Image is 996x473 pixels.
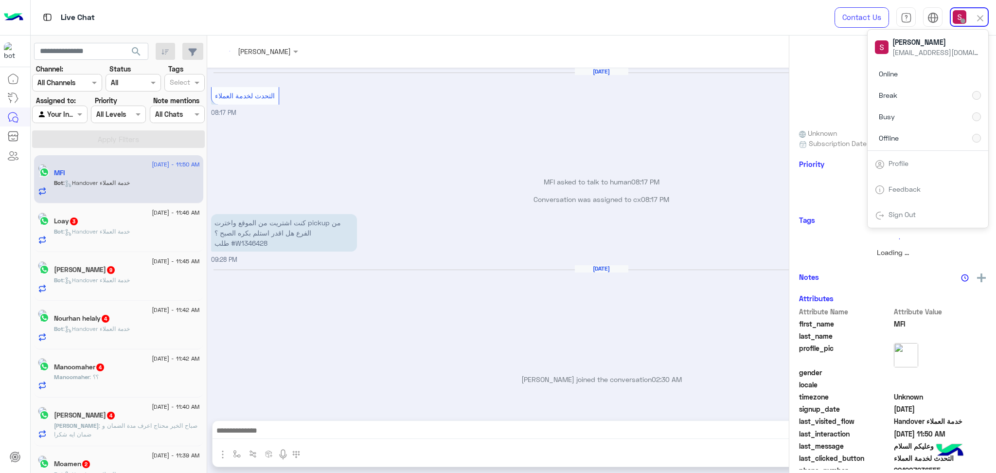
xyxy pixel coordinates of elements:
[933,434,967,468] img: hulul-logo.png
[835,7,889,28] a: Contact Us
[265,450,273,458] img: create order
[152,451,199,460] span: [DATE] - 11:39 AM
[799,273,819,281] h6: Notes
[894,392,987,402] span: Unknown
[799,128,837,138] span: Unknown
[152,354,199,363] span: [DATE] - 11:42 AM
[641,195,669,203] span: 08:17 PM
[889,159,908,167] a: Profile
[953,10,966,24] img: userImage
[4,7,23,28] img: Logo
[977,273,986,282] img: add
[901,12,912,23] img: tab
[4,42,21,60] img: 1403182699927242
[211,177,992,187] p: MFI asked to talk to human
[892,37,980,47] span: [PERSON_NAME]
[54,411,116,419] h5: michael makar
[54,325,63,332] span: Bot
[152,402,199,411] span: [DATE] - 11:40 AM
[894,319,987,329] span: MFI
[809,138,893,148] span: Subscription Date : [DATE]
[38,309,47,318] img: picture
[38,261,47,270] img: picture
[961,274,969,282] img: notes
[875,160,885,169] img: tab
[292,451,300,458] img: make a call
[54,179,63,186] span: Bot
[38,407,47,416] img: picture
[39,265,49,274] img: WhatsApp
[799,319,892,329] span: first_name
[152,160,199,169] span: [DATE] - 11:50 AM
[245,446,261,462] button: Trigger scenario
[54,363,105,371] h5: Manoomaher
[894,429,987,439] span: 2025-09-01T08:50:10.29Z
[799,392,892,402] span: timezone
[54,217,79,225] h5: Loay
[889,185,921,193] a: Feedback
[889,210,916,218] a: Sign Out
[54,422,99,429] span: [PERSON_NAME]
[211,214,357,252] p: 30/8/2025, 9:28 PM
[39,362,49,371] img: WhatsApp
[70,218,78,225] span: 3
[575,68,628,75] h6: [DATE]
[54,276,63,284] span: Bot
[152,257,199,266] span: [DATE] - 11:45 AM
[233,450,241,458] img: select flow
[54,422,197,438] span: صباح الخير محتاج اعرف مدة الضمان و ضمان ايه شكرا
[107,266,115,274] span: 9
[975,13,986,24] img: close
[82,460,90,468] span: 2
[894,441,987,451] span: وعليكم السلام
[875,185,885,195] img: tab
[107,412,115,419] span: 4
[124,43,148,64] button: search
[211,256,237,263] span: 09:28 PM
[89,373,99,381] span: ؟؟
[130,46,142,57] span: search
[799,331,892,341] span: last_name
[54,228,63,235] span: Bot
[799,380,892,390] span: locale
[894,367,987,378] span: null
[168,77,190,90] div: Select
[894,416,987,426] span: Handover خدمة العملاء
[168,64,183,74] label: Tags
[39,167,49,177] img: WhatsApp
[575,265,628,272] h6: [DATE]
[875,211,885,220] img: tab
[215,91,275,100] span: التحدث لخدمة العملاء
[39,313,49,323] img: WhatsApp
[927,12,939,23] img: tab
[61,11,95,24] p: Live Chat
[54,460,91,468] h5: Moamen
[894,453,987,463] span: التحدث لخدمة العملاء
[38,358,47,367] img: picture
[217,449,229,460] img: send attachment
[875,40,889,54] img: userImage
[894,343,918,367] img: picture
[211,374,992,384] p: [PERSON_NAME] joined the conversation
[799,216,986,224] h6: Tags
[41,11,53,23] img: tab
[801,175,984,192] div: loading...
[894,307,987,317] span: Attribute Value
[799,160,824,168] h6: Priority
[261,446,277,462] button: create order
[54,314,110,323] h5: Nourhan helaly
[152,306,199,314] span: [DATE] - 11:42 AM
[799,404,892,414] span: signup_date
[892,47,980,57] span: [EMAIL_ADDRESS][DOMAIN_NAME]
[631,178,659,186] span: 08:17 PM
[54,373,89,381] span: Manoomaher
[799,294,834,303] h6: Attributes
[96,364,104,371] span: 4
[277,449,289,460] img: send voice note
[54,169,65,177] h5: MFI
[38,455,47,464] img: picture
[63,276,130,284] span: : Handover خدمة العملاء
[801,230,984,247] div: loading...
[799,441,892,451] span: last_message
[39,459,49,469] img: WhatsApp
